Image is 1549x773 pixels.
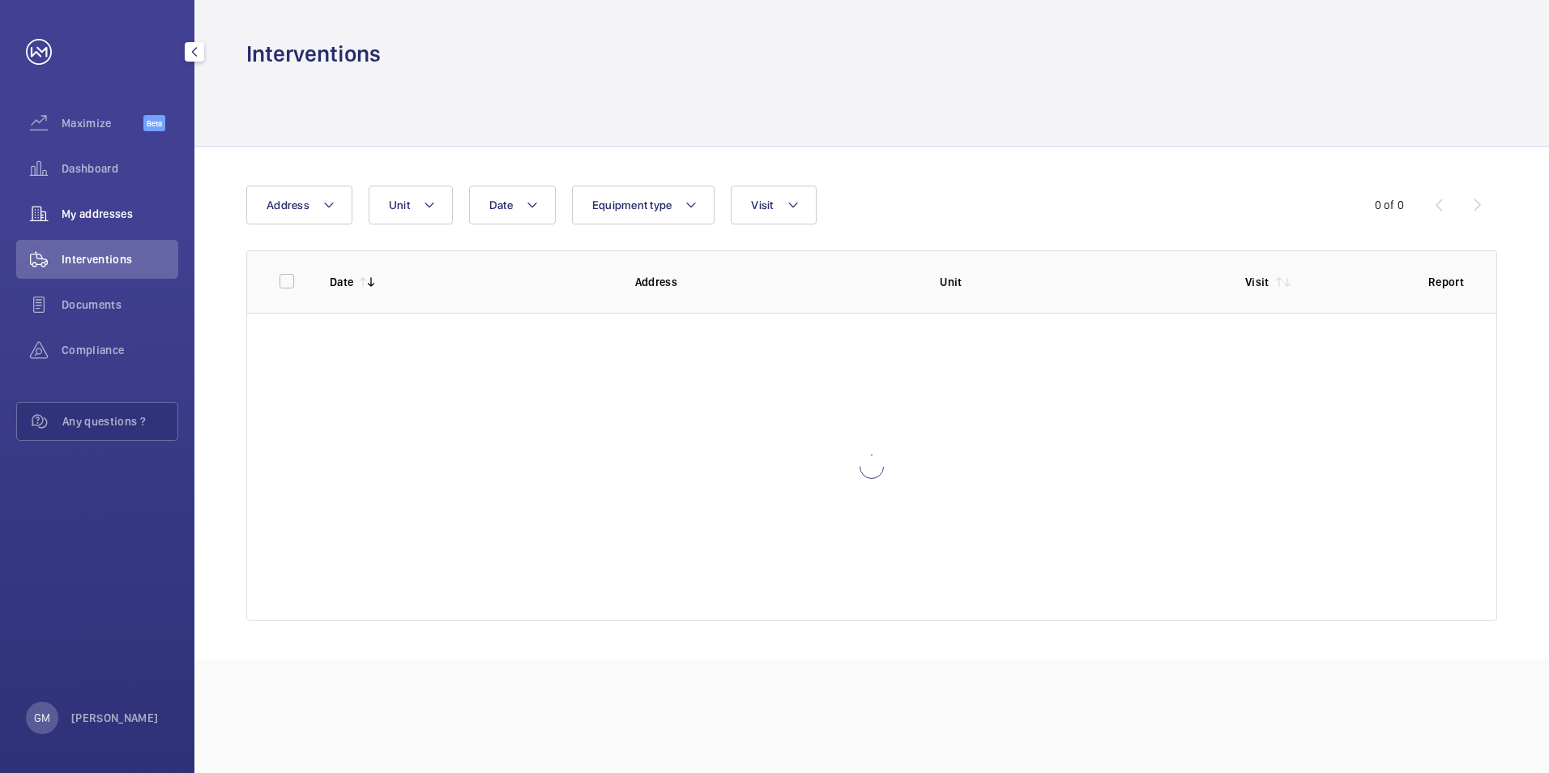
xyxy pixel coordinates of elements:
[489,199,513,211] span: Date
[62,160,178,177] span: Dashboard
[62,342,178,358] span: Compliance
[389,199,410,211] span: Unit
[246,39,381,69] h1: Interventions
[267,199,309,211] span: Address
[62,115,143,131] span: Maximize
[731,186,816,224] button: Visit
[369,186,453,224] button: Unit
[71,710,159,726] p: [PERSON_NAME]
[572,186,715,224] button: Equipment type
[34,710,50,726] p: GM
[751,199,773,211] span: Visit
[1428,274,1464,290] p: Report
[940,274,1219,290] p: Unit
[143,115,165,131] span: Beta
[592,199,672,211] span: Equipment type
[62,206,178,222] span: My addresses
[1375,197,1404,213] div: 0 of 0
[62,413,177,429] span: Any questions ?
[330,274,353,290] p: Date
[246,186,352,224] button: Address
[1245,274,1269,290] p: Visit
[469,186,556,224] button: Date
[62,251,178,267] span: Interventions
[62,297,178,313] span: Documents
[635,274,915,290] p: Address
